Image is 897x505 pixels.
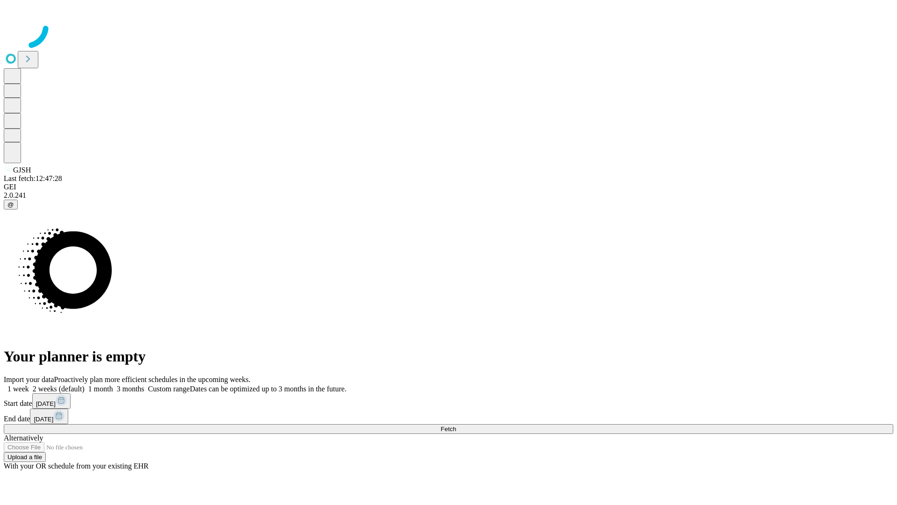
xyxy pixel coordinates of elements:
[4,434,43,442] span: Alternatively
[4,409,893,424] div: End date
[117,385,144,393] span: 3 months
[34,416,53,423] span: [DATE]
[4,200,18,209] button: @
[441,426,456,433] span: Fetch
[4,452,46,462] button: Upload a file
[32,393,71,409] button: [DATE]
[36,400,56,407] span: [DATE]
[33,385,85,393] span: 2 weeks (default)
[7,385,29,393] span: 1 week
[54,375,250,383] span: Proactively plan more efficient schedules in the upcoming weeks.
[4,424,893,434] button: Fetch
[7,201,14,208] span: @
[4,183,893,191] div: GEI
[30,409,68,424] button: [DATE]
[4,348,893,365] h1: Your planner is empty
[4,191,893,200] div: 2.0.241
[88,385,113,393] span: 1 month
[13,166,31,174] span: GJSH
[4,393,893,409] div: Start date
[4,174,62,182] span: Last fetch: 12:47:28
[4,462,149,470] span: With your OR schedule from your existing EHR
[148,385,190,393] span: Custom range
[4,375,54,383] span: Import your data
[190,385,346,393] span: Dates can be optimized up to 3 months in the future.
